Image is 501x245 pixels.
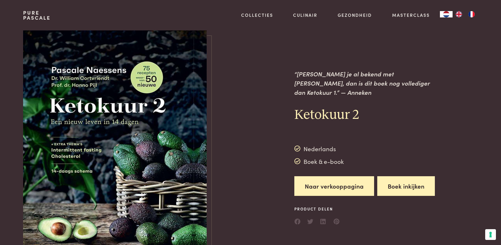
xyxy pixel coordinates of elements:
span: Product delen [294,206,340,212]
div: Language [440,11,453,17]
a: PurePascale [23,10,51,20]
a: Culinair [293,12,317,18]
a: Gezondheid [338,12,372,18]
a: EN [453,11,465,17]
button: Uw voorkeuren voor toestemming voor trackingtechnologieën [485,229,496,240]
a: Collecties [241,12,273,18]
div: Boek & e-book [294,157,344,166]
p: “[PERSON_NAME] je al bekend met [PERSON_NAME], dan is dit boek nog vollediger dan Ketokuur 1.” — ... [294,69,439,97]
button: Boek inkijken [377,176,435,196]
h2: Ketokuur 2 [294,107,439,124]
ul: Language list [453,11,478,17]
a: Naar verkooppagina [294,176,374,196]
a: NL [440,11,453,17]
aside: Language selected: Nederlands [440,11,478,17]
a: Masterclass [392,12,430,18]
a: FR [465,11,478,17]
div: Nederlands [294,144,344,153]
